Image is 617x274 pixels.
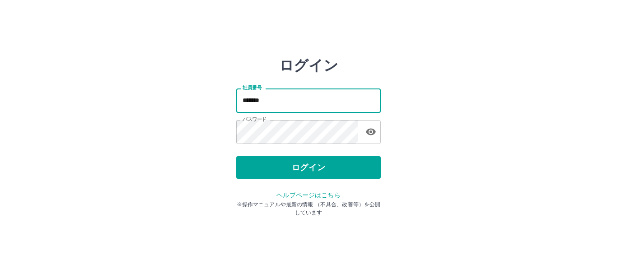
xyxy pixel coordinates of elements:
a: ヘルプページはこちら [276,191,340,199]
h2: ログイン [279,57,338,74]
p: ※操作マニュアルや最新の情報 （不具合、改善等）を公開しています [236,200,381,217]
button: ログイン [236,156,381,179]
label: パスワード [243,116,266,123]
label: 社員番号 [243,84,262,91]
